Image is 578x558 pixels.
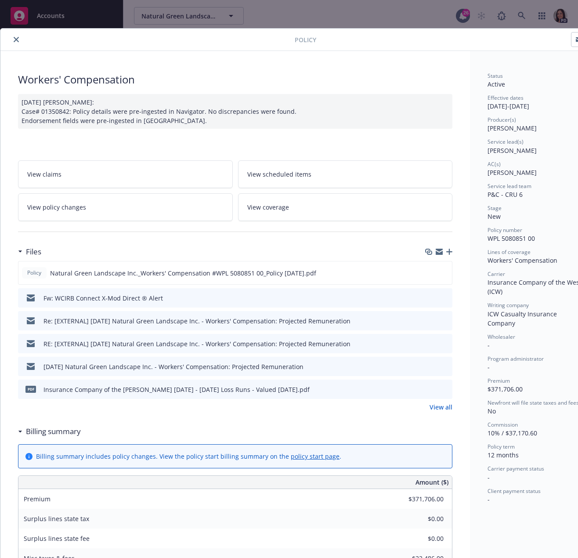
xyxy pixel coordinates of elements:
[247,170,311,179] span: View scheduled items
[238,160,453,188] a: View scheduled items
[441,293,449,303] button: preview file
[415,478,448,487] span: Amount ($)
[26,426,81,437] h3: Billing summary
[441,339,449,348] button: preview file
[427,362,434,371] button: download file
[427,293,434,303] button: download file
[488,72,503,80] span: Status
[26,246,41,257] h3: Files
[18,193,233,221] a: View policy changes
[488,138,524,145] span: Service lead(s)
[25,269,43,277] span: Policy
[488,190,523,199] span: P&C - CRU 6
[392,493,449,506] input: 0.00
[24,515,89,523] span: Surplus lines state tax
[488,80,505,88] span: Active
[18,94,452,129] div: [DATE] [PERSON_NAME]: Case# 01350842: Policy details were pre-ingested in Navigator. No discrepan...
[488,182,531,190] span: Service lead team
[488,301,529,309] span: Writing company
[441,362,449,371] button: preview file
[488,451,519,459] span: 12 months
[238,193,453,221] a: View coverage
[488,212,501,221] span: New
[441,316,449,326] button: preview file
[488,116,516,123] span: Producer(s)
[488,226,522,234] span: Policy number
[392,512,449,525] input: 0.00
[27,170,61,179] span: View claims
[11,34,22,45] button: close
[488,204,502,212] span: Stage
[36,452,341,461] div: Billing summary includes policy changes. View the policy start billing summary on the .
[18,426,81,437] div: Billing summary
[488,495,490,504] span: -
[18,72,452,87] div: Workers' Compensation
[430,402,452,412] a: View all
[488,355,544,362] span: Program administrator
[488,168,537,177] span: [PERSON_NAME]
[488,341,490,349] span: -
[25,386,36,392] span: pdf
[43,362,303,371] div: [DATE] Natural Green Landscape Inc. - Workers' Compensation: Projected Remuneration
[488,377,510,384] span: Premium
[488,234,535,243] span: WPL 5080851 00
[27,203,86,212] span: View policy changes
[488,248,531,256] span: Lines of coverage
[488,160,501,168] span: AC(s)
[441,268,448,278] button: preview file
[18,246,41,257] div: Files
[427,339,434,348] button: download file
[488,385,523,393] span: $371,706.00
[295,35,316,44] span: Policy
[488,270,505,278] span: Carrier
[291,452,340,460] a: policy start page
[488,333,515,341] span: Wholesaler
[18,160,233,188] a: View claims
[488,421,518,428] span: Commission
[488,363,490,371] span: -
[488,407,496,415] span: No
[488,310,559,327] span: ICW Casualty Insurance Company
[488,443,515,450] span: Policy term
[488,429,537,437] span: 10% / $37,170.60
[43,385,310,394] div: Insurance Company of the [PERSON_NAME] [DATE] - [DATE] Loss Runs - Valued [DATE].pdf
[392,532,449,545] input: 0.00
[43,293,163,303] div: Fw: WCIRB Connect X-Mod Direct ® Alert
[427,385,434,394] button: download file
[50,268,316,278] span: Natural Green Landscape Inc._Workers' Compensation #WPL 5080851 00_Policy [DATE].pdf
[24,534,90,543] span: Surplus lines state fee
[247,203,289,212] span: View coverage
[43,339,350,348] div: RE: [EXTERNAL] [DATE] Natural Green Landscape Inc. - Workers' Compensation: Projected Remuneration
[488,487,541,495] span: Client payment status
[488,94,524,101] span: Effective dates
[427,316,434,326] button: download file
[488,146,537,155] span: [PERSON_NAME]
[24,495,51,503] span: Premium
[488,124,537,132] span: [PERSON_NAME]
[488,473,490,482] span: -
[441,385,449,394] button: preview file
[488,465,544,472] span: Carrier payment status
[43,316,350,326] div: Re: [EXTERNAL] [DATE] Natural Green Landscape Inc. - Workers' Compensation: Projected Remuneration
[426,268,433,278] button: download file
